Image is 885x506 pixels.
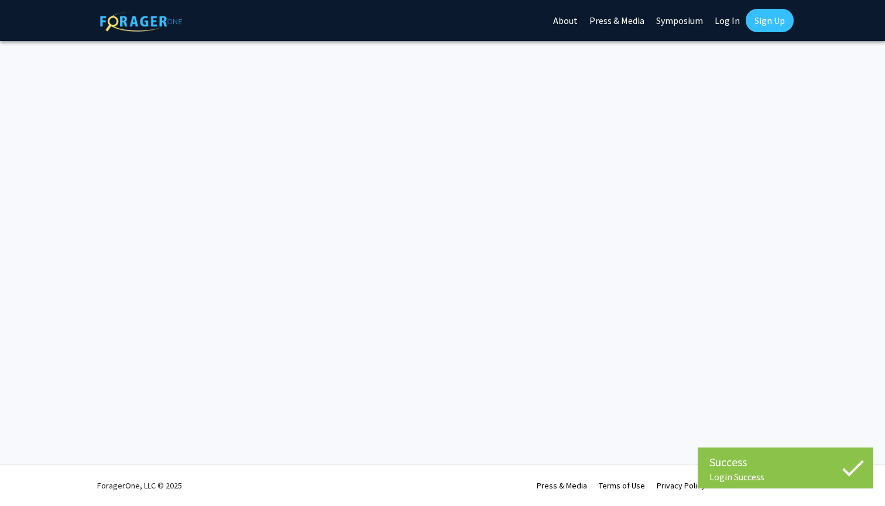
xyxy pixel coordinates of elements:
[537,480,587,491] a: Press & Media
[746,9,794,32] a: Sign Up
[657,480,705,491] a: Privacy Policy
[97,465,182,506] div: ForagerOne, LLC © 2025
[709,471,862,483] div: Login Success
[709,453,862,471] div: Success
[100,11,182,32] img: ForagerOne Logo
[599,480,645,491] a: Terms of Use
